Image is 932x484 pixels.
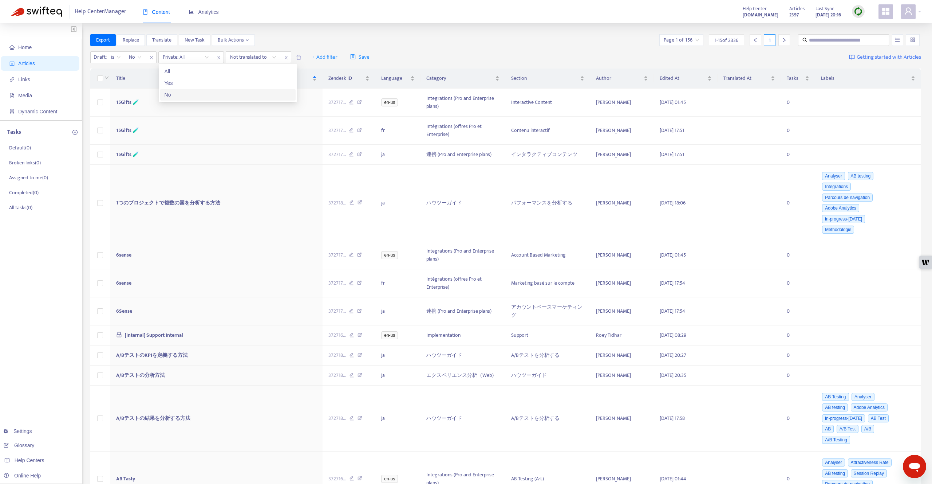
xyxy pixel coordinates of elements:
span: [DATE] 01:44 [660,475,686,483]
span: 6Sense [116,307,132,315]
span: 372718 ... [328,414,346,422]
td: インタラクティブコンテンツ [505,145,590,165]
span: down [245,38,249,42]
td: ja [375,386,420,452]
span: AB testing [822,403,848,411]
span: Analyser [822,458,845,467]
span: [DATE] 17:54 [660,279,685,287]
button: New Task [179,34,210,46]
span: lock [116,332,122,337]
p: Tasks [7,128,21,137]
p: Completed ( 0 ) [9,189,39,196]
span: close [281,53,291,62]
button: + Add filter [307,51,343,63]
td: [PERSON_NAME] [590,145,654,165]
a: Getting started with Articles [849,51,921,63]
span: Articles [18,60,35,66]
span: user [904,7,913,16]
td: 0 [781,117,815,145]
span: en-us [381,251,398,259]
td: 0 [781,165,815,241]
strong: [DATE] 20:16 [815,11,841,19]
span: appstore [881,7,890,16]
span: 1 - 15 of 2336 [715,36,738,44]
td: Marketing basé sur le compte [505,269,590,297]
span: Adobe Analytics [822,204,859,212]
td: 0 [781,89,815,117]
span: 372718 ... [328,371,346,379]
span: Help Centers [15,457,44,463]
td: Interactive Content [505,89,590,117]
p: Broken links ( 0 ) [9,159,41,167]
a: Settings [4,428,32,434]
button: Translate [146,34,177,46]
span: Section [511,74,578,82]
td: 0 [781,241,815,269]
span: file-image [9,93,15,98]
span: right [782,38,787,43]
span: 15Gifts 🧪 [116,98,139,106]
span: Dynamic Content [18,109,57,114]
td: Integrations (Pro and Enterprise plans) [420,89,505,117]
span: 372717 ... [328,251,346,259]
span: [DATE] 08:29 [660,331,686,339]
span: close [214,53,224,62]
td: [PERSON_NAME] [590,241,654,269]
span: 372717 ... [328,126,346,134]
span: 372717 ... [328,307,346,315]
td: エクスペリエンス分析（Web) [420,366,505,386]
span: in-progress-[DATE] [822,215,865,223]
span: 372717 ... [328,279,346,287]
span: AB Tasty [116,475,135,483]
span: A/B Testing [822,436,850,444]
td: Integrations (Pro and Enterprise plans) [420,241,505,269]
span: Content [143,9,170,15]
span: container [9,109,15,114]
span: Links [18,77,30,82]
th: Tasks [781,69,815,89]
span: link [9,77,15,82]
span: AB Test [868,414,889,422]
td: ハウツーガイド [505,366,590,386]
span: + Add filter [312,53,337,62]
span: Analyser [852,393,874,401]
a: Glossary [4,442,34,448]
td: 0 [781,145,815,165]
span: left [753,38,758,43]
td: Support [505,325,590,346]
span: 6sense [116,251,131,259]
th: Language [375,69,420,89]
button: Bulk Actionsdown [212,34,255,46]
td: [PERSON_NAME] [590,117,654,145]
td: ja [375,297,420,325]
span: AB testing [848,172,874,180]
span: [DATE] 17:51 [660,150,684,159]
td: アカウントベースマーケティング [505,297,590,325]
span: 372718 ... [328,199,346,207]
td: ja [375,145,420,165]
th: Edited At [654,69,718,89]
td: パフォーマンスを分析する [505,165,590,241]
span: in-progress-[DATE] [822,414,865,422]
td: 0 [781,346,815,366]
td: ハウツーガイド [420,386,505,452]
span: area-chart [189,9,194,15]
th: Section [505,69,590,89]
span: Analytics [189,9,219,15]
span: Labels [821,74,909,82]
td: A/Bテストを分析する [505,386,590,452]
span: en-us [381,475,398,483]
span: unordered-list [895,37,900,42]
td: ja [375,165,420,241]
span: book [143,9,148,15]
td: [PERSON_NAME] [590,346,654,366]
span: [DATE] 17:51 [660,126,684,134]
span: 372717 ... [328,98,346,106]
span: Translate [152,36,171,44]
td: A/Bテストを分析する [505,346,590,366]
span: Edited At [660,74,706,82]
th: Translated At [718,69,781,89]
span: Author [596,74,642,82]
button: Replace [117,34,145,46]
span: save [350,54,356,59]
